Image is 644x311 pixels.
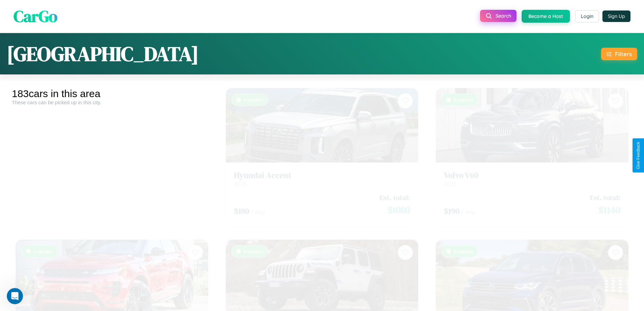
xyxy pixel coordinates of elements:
[234,199,249,210] span: $ 180
[444,164,620,181] a: Volvo V602023
[444,164,620,174] h3: Volvo V60
[636,142,641,169] div: Give Feedback
[590,186,620,196] span: Est. total:
[7,288,23,304] iframe: Intercom live chat
[453,242,473,248] span: Available
[522,10,570,23] button: Become a Host
[602,10,630,22] button: Sign Up
[12,99,212,105] div: These cars can be picked up in this city.
[14,5,57,27] span: CarGo
[12,88,212,99] div: 183 cars in this area
[480,10,517,22] button: Search
[453,91,473,96] span: Available
[33,242,53,248] span: Available
[7,40,199,68] h1: [GEOGRAPHIC_DATA]
[243,91,263,96] span: Available
[615,50,632,58] div: Filters
[444,199,459,210] span: $ 190
[251,202,265,209] span: / day
[234,174,247,181] span: 2020
[243,242,263,248] span: Available
[444,174,456,181] span: 2023
[575,10,599,22] button: Login
[380,186,410,196] span: Est. total:
[598,197,620,210] span: $ 1140
[601,48,637,60] button: Filters
[234,164,410,181] a: Hyundai Accent2020
[461,202,475,209] span: / day
[496,13,511,19] span: Search
[234,164,410,174] h3: Hyundai Accent
[387,197,410,210] span: $ 1080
